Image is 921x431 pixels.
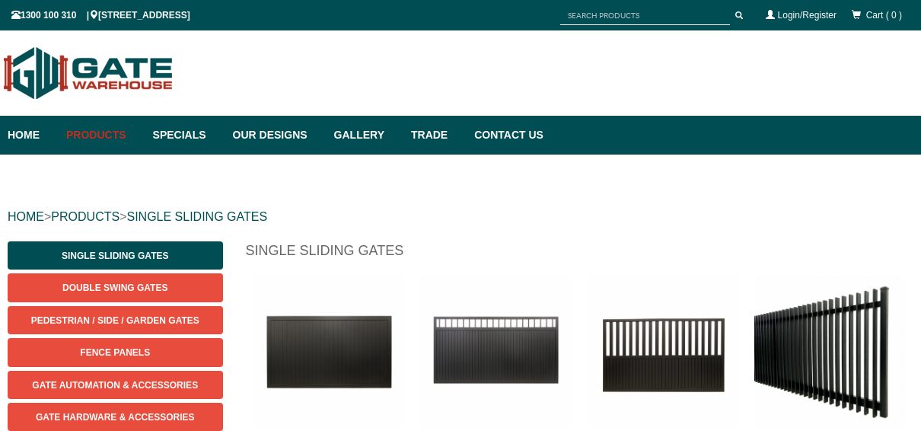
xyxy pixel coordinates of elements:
[11,10,190,21] span: 1300 100 310 | [STREET_ADDRESS]
[31,315,199,326] span: Pedestrian / Side / Garden Gates
[754,276,906,427] img: VBFFSB - Ready to Install Fully Welded 65x16mm Vertical Blade - Aluminium Sliding Driveway Gate -...
[51,210,120,223] a: PRODUCTS
[62,251,168,261] span: Single Sliding Gates
[145,116,225,155] a: Specials
[80,347,150,358] span: Fence Panels
[8,241,223,270] a: Single Sliding Gates
[327,116,403,155] a: Gallery
[866,10,902,21] span: Cart ( 0 )
[778,10,837,21] a: Login/Register
[8,403,223,431] a: Gate Hardware & Accessories
[246,241,914,268] h1: Single Sliding Gates
[467,116,543,155] a: Contact Us
[253,276,405,427] img: VWFFSB - Flat Top (Full Privacy) - Single Aluminium Driveway Gate - Single Sliding Gate - Matte B...
[225,116,327,155] a: Our Designs
[420,276,572,427] img: V8FFSB - Flat Top (Partial Privacy approx.85%) - Single Aluminium Driveway Gate - Single Sliding ...
[62,283,167,293] span: Double Swing Gates
[8,371,223,399] a: Gate Automation & Accessories
[59,116,145,155] a: Products
[32,380,198,391] span: Gate Automation & Accessories
[126,210,267,223] a: SINGLE SLIDING GATES
[587,276,738,427] img: V5FFSB - Flat Top (Partial Privacy approx.50%) - Single Aluminium Driveway Gate - Single Sliding ...
[403,116,467,155] a: Trade
[560,6,730,25] input: SEARCH PRODUCTS
[8,273,223,302] a: Double Swing Gates
[8,306,223,334] a: Pedestrian / Side / Garden Gates
[36,412,195,423] span: Gate Hardware & Accessories
[8,193,913,241] div: > >
[8,210,44,223] a: HOME
[8,116,59,155] a: Home
[8,338,223,366] a: Fence Panels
